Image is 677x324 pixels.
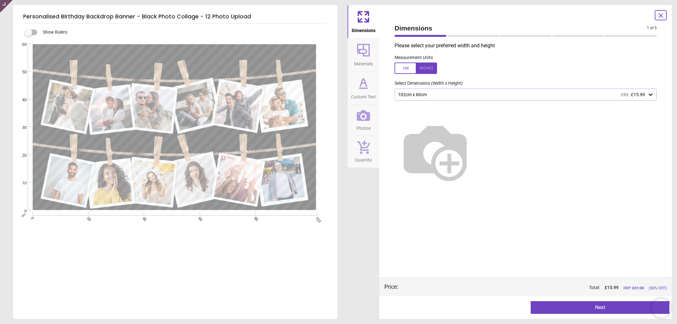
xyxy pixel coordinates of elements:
span: 60 [15,42,27,47]
span: Dimensions [352,24,375,34]
span: RRP [623,285,644,291]
label: Select Dimensions (Width x Height) [389,80,463,87]
span: Custom Text [351,91,376,100]
button: Photos [348,105,379,136]
span: £ 31.98 [632,286,644,290]
img: Helper for size comparison [395,111,476,192]
span: £ [605,285,619,291]
button: Materials [348,38,379,71]
button: Custom Text [348,71,379,104]
span: Photos [356,122,371,132]
span: Dimensions [395,23,647,33]
p: Please select your preferred width and height [395,42,662,49]
span: Quantity [355,154,372,163]
div: Total: [408,285,667,291]
span: (50% OFF) [649,285,667,291]
button: Dimensions [348,5,379,38]
span: 1 of 5 [647,25,657,31]
label: Measurement Units [395,55,433,61]
span: 15.99 [607,285,619,290]
div: Price : [384,283,398,291]
div: Show Rulers [28,29,337,36]
span: £32 [621,92,628,97]
button: Next [531,301,669,314]
div: 102cm x 60cm [397,92,647,97]
span: Materials [354,58,373,67]
iframe: Brevo live chat [652,299,671,318]
span: £15.99 [631,92,645,97]
button: Quantity [348,136,379,168]
h5: Personalised Birthday Backdrop Banner - Black Photo Collage - 12 Photo Upload [23,10,327,23]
